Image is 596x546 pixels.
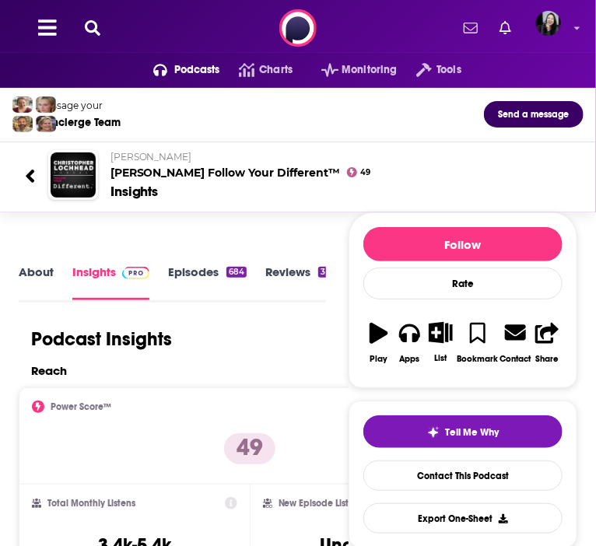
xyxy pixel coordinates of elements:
[19,264,54,299] a: About
[363,312,394,373] button: Play
[457,354,498,364] div: Bookmark
[436,59,461,81] span: Tools
[38,100,121,111] div: Message your
[398,58,461,82] button: open menu
[168,264,247,299] a: Episodes684
[434,353,447,363] div: List
[31,363,67,378] h2: Reach
[12,116,33,132] img: Jon Profile
[12,96,33,113] img: Sydney Profile
[536,11,570,45] a: Logged in as marypoffenroth
[51,401,111,412] h2: Power Score™
[174,59,220,81] span: Podcasts
[427,426,440,439] img: tell me why sparkle
[38,116,121,129] div: Concierge Team
[265,264,328,299] a: Reviews3
[51,152,96,198] img: Christopher Lochhead Follow Your Different™
[531,312,563,373] button: Share
[122,267,149,279] img: Podchaser Pro
[224,433,275,464] p: 49
[535,354,559,364] div: Share
[363,415,563,448] button: tell me why sparkleTell Me Why
[363,227,563,261] button: Follow
[303,58,398,82] button: open menu
[342,59,397,81] span: Monitoring
[400,354,420,364] div: Apps
[493,15,517,41] a: Show notifications dropdown
[259,59,293,81] span: Charts
[456,312,499,373] button: Bookmark
[36,96,56,113] img: Jules Profile
[536,11,561,36] img: User Profile
[279,498,364,509] h2: New Episode Listens
[484,101,584,128] button: Send a message
[394,312,426,373] button: Apps
[220,58,293,82] a: Charts
[370,354,387,364] div: Play
[426,312,457,373] button: List
[363,268,563,299] div: Rate
[500,353,531,364] div: Contact
[226,267,247,278] div: 684
[499,312,531,373] a: Contact
[360,170,370,176] span: 49
[36,116,56,132] img: Barbara Profile
[446,426,500,439] span: Tell Me Why
[110,151,571,180] h2: [PERSON_NAME] Follow Your Different™
[458,15,484,41] a: Show notifications dropdown
[318,267,328,278] div: 3
[135,58,220,82] button: open menu
[72,264,149,299] a: InsightsPodchaser Pro
[279,9,317,47] img: Podchaser - Follow, Share and Rate Podcasts
[110,151,192,163] span: [PERSON_NAME]
[47,498,135,509] h2: Total Monthly Listens
[363,503,563,534] button: Export One-Sheet
[110,183,159,200] div: Insights
[363,460,563,491] a: Contact This Podcast
[31,327,172,351] h1: Podcast Insights
[536,11,561,36] span: Logged in as marypoffenroth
